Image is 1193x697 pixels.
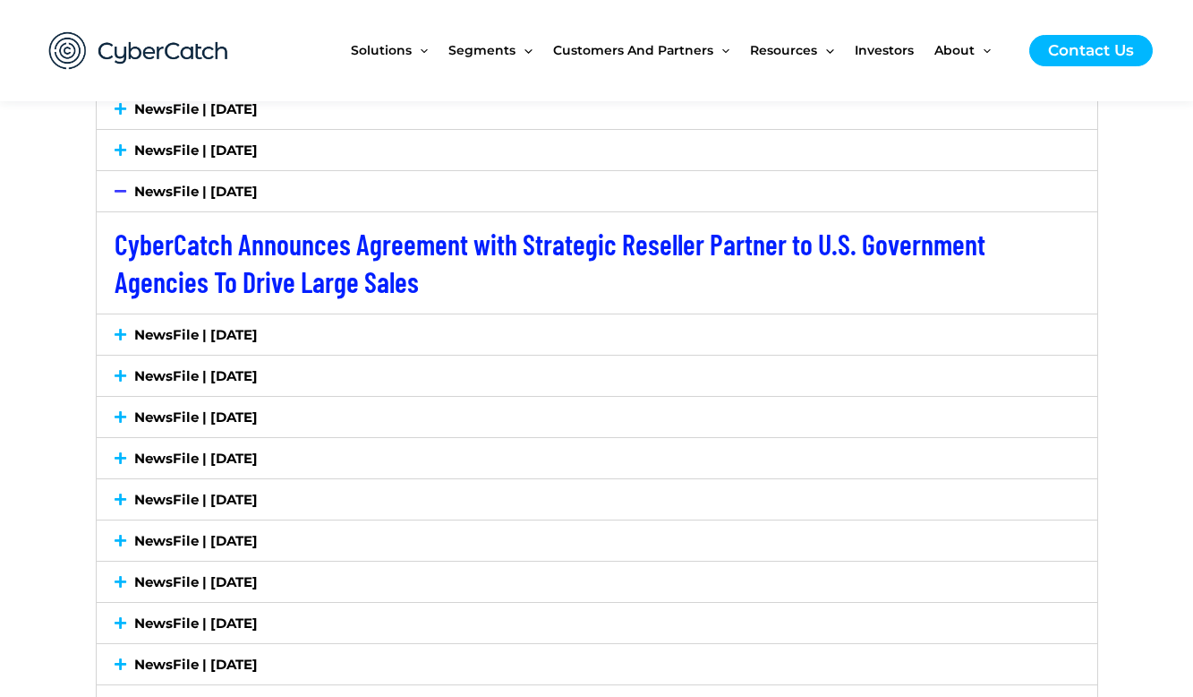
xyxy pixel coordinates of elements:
[713,13,729,88] span: Menu Toggle
[351,13,1011,88] nav: Site Navigation: New Main Menu
[134,656,258,673] a: NewsFile | [DATE]
[134,142,258,159] a: NewsFile | [DATE]
[750,13,817,88] span: Resources
[934,13,975,88] span: About
[134,367,258,384] a: NewsFile | [DATE]
[817,13,833,88] span: Menu Toggle
[134,100,258,117] a: NewsFile | [DATE]
[1029,35,1153,66] a: Contact Us
[975,13,991,88] span: Menu Toggle
[553,13,713,88] span: Customers and Partners
[855,13,934,88] a: Investors
[448,13,516,88] span: Segments
[134,450,258,467] a: NewsFile | [DATE]
[134,183,258,200] a: NewsFile | [DATE]
[134,326,258,343] a: NewsFile | [DATE]
[855,13,914,88] span: Investors
[134,409,258,426] a: NewsFile | [DATE]
[134,532,258,549] a: NewsFile | [DATE]
[516,13,532,88] span: Menu Toggle
[31,13,246,88] img: CyberCatch
[134,491,258,508] a: NewsFile | [DATE]
[115,227,985,298] a: CyberCatch Announces Agreement with Strategic Reseller Partner to U.S. Government Agencies To Dri...
[134,573,258,590] a: NewsFile | [DATE]
[351,13,412,88] span: Solutions
[134,615,258,632] a: NewsFile | [DATE]
[412,13,428,88] span: Menu Toggle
